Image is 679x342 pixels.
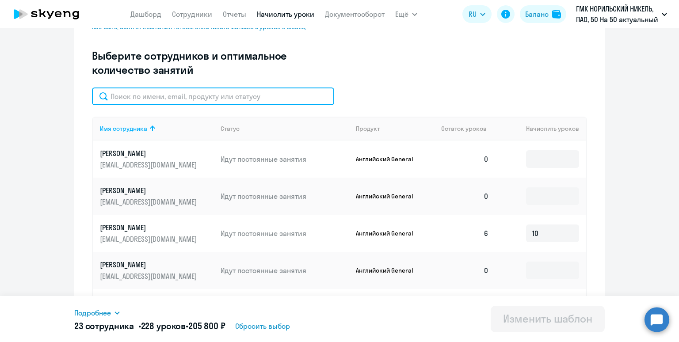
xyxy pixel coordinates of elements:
span: Остаток уроков [441,125,487,133]
button: Изменить шаблон [491,306,605,332]
p: [EMAIL_ADDRESS][DOMAIN_NAME] [100,160,199,170]
input: Поиск по имени, email, продукту или статусу [92,87,334,105]
a: [PERSON_NAME][EMAIL_ADDRESS][DOMAIN_NAME] [100,260,214,281]
p: [EMAIL_ADDRESS][DOMAIN_NAME] [100,271,199,281]
img: balance [552,10,561,19]
th: Начислить уроков [496,117,586,141]
div: Статус [221,125,240,133]
div: Продукт [356,125,435,133]
p: [PERSON_NAME] [100,148,199,158]
td: 0 [434,252,496,289]
div: Изменить шаблон [503,312,592,326]
a: [PERSON_NAME][EMAIL_ADDRESS][DOMAIN_NAME] [100,186,214,207]
div: Остаток уроков [441,125,496,133]
p: Идут постоянные занятия [221,154,349,164]
p: Английский General [356,266,422,274]
span: Ещё [395,9,408,19]
span: 205 800 ₽ [188,320,225,331]
button: ГМК НОРИЛЬСКИЙ НИКЕЛЬ, ПАО, 50 На 50 актуальный 2021 [572,4,671,25]
span: Подробнее [74,308,111,318]
h5: 23 сотрудника • • [74,320,225,332]
a: Документооборот [325,10,385,19]
button: Балансbalance [520,5,566,23]
a: Начислить уроки [257,10,314,19]
p: [PERSON_NAME] [100,260,199,270]
a: [PERSON_NAME][EMAIL_ADDRESS][DOMAIN_NAME] [100,223,214,244]
div: Баланс [525,9,549,19]
td: 6 [434,215,496,252]
td: 0 [434,141,496,178]
td: 3 [434,289,496,336]
p: Английский General [356,155,422,163]
div: Статус [221,125,349,133]
h3: Выберите сотрудников и оптимальное количество занятий [92,49,316,77]
a: Сотрудники [172,10,212,19]
p: Английский General [356,229,422,237]
p: [PERSON_NAME] [100,223,199,232]
a: Отчеты [223,10,246,19]
p: Идут постоянные занятия [221,266,349,275]
p: Идут постоянные занятия [221,228,349,238]
p: [PERSON_NAME] [100,186,199,195]
button: Ещё [395,5,417,23]
p: [EMAIL_ADDRESS][DOMAIN_NAME] [100,234,199,244]
span: RU [469,9,477,19]
button: RU [462,5,492,23]
div: Имя сотрудника [100,125,147,133]
div: Имя сотрудника [100,125,214,133]
span: Сбросить выбор [235,321,290,331]
span: 228 уроков [141,320,186,331]
a: Дашборд [130,10,161,19]
td: 0 [434,178,496,215]
a: [PERSON_NAME][EMAIL_ADDRESS][DOMAIN_NAME] [100,148,214,170]
p: Английский General [356,192,422,200]
p: [EMAIL_ADDRESS][DOMAIN_NAME] [100,197,199,207]
p: ГМК НОРИЛЬСКИЙ НИКЕЛЬ, ПАО, 50 На 50 актуальный 2021 [576,4,658,25]
p: Идут постоянные занятия [221,191,349,201]
div: Продукт [356,125,380,133]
